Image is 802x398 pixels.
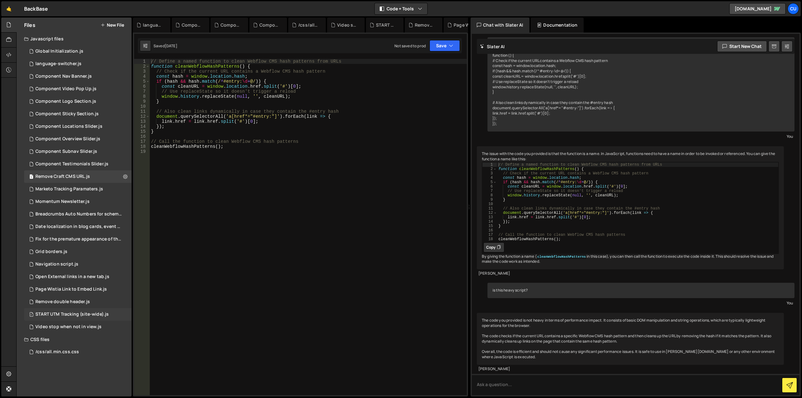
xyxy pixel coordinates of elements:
[134,94,150,99] div: 8
[24,296,132,308] div: 16770/48122.js
[35,99,96,104] div: Component Logo Section.js
[482,171,497,176] div: 3
[221,22,241,28] div: Component Video Pop Up.js
[375,3,427,14] button: Code + Tools
[24,346,132,358] div: 16770/45829.css
[482,224,497,228] div: 15
[134,74,150,79] div: 4
[24,158,132,170] div: 16770/48197.js
[134,64,150,69] div: 2
[35,299,90,305] div: Remove double header.js
[24,95,132,108] div: 16770/48214.js
[134,104,150,109] div: 10
[134,134,150,139] div: 16
[482,202,497,206] div: 10
[489,300,793,306] div: You
[134,89,150,94] div: 7
[24,246,132,258] div: 16770/48076.js
[788,3,799,14] a: Cu
[482,163,497,167] div: 1
[24,120,132,133] div: 16770/48377.js
[24,233,134,246] div: 16770/48030.js
[35,312,109,317] div: START UTM Tracking (site-wide).js
[24,5,48,13] div: BackBase
[531,18,584,33] div: Documentation
[483,242,504,252] button: Copy
[487,283,794,298] div: is this heavy script?
[134,99,150,104] div: 9
[17,333,132,346] div: CSS files
[143,22,163,28] div: language-switcher.js
[134,79,150,84] div: 5
[134,139,150,144] div: 17
[24,70,132,83] div: 16770/48346.js
[101,23,124,28] button: New File
[24,220,134,233] div: 16770/48029.js
[454,22,474,28] div: Page Wistia Link to Embed Link.js
[480,44,505,49] h2: Slater AI
[376,22,396,28] div: START UTM Tracking (site-wide).js
[35,174,90,179] div: Remove Craft CMS URL.js
[24,308,132,321] div: 16770/48123.js
[471,18,529,33] div: Chat with Slater AI
[24,22,35,28] h2: Files
[482,198,497,202] div: 9
[24,145,132,158] div: 16770/48198.js
[24,271,132,283] div: 16770/48078.js
[482,206,497,211] div: 11
[165,43,177,49] div: [DATE]
[35,136,100,142] div: Component Overview Slider.js
[35,149,97,154] div: Component Subnav Slider.js
[134,124,150,129] div: 14
[182,22,202,28] div: Component Locations Slider.js
[134,109,150,114] div: 11
[24,133,132,145] div: 16770/48205.js
[134,144,150,149] div: 18
[482,176,497,180] div: 4
[35,211,122,217] div: Breadcrumbs Auto Numbers for schema markup.js
[729,3,786,14] a: [DOMAIN_NAME]
[482,233,497,237] div: 17
[477,146,784,269] div: The issue with the code you provided is that the function is a name. In JavaScript, functions nee...
[35,74,92,79] div: Component Nav Banner.js
[430,40,460,51] button: Save
[35,199,90,204] div: Momentum Newsletter.js
[35,349,79,355] div: /css/all.min.css.css
[35,61,81,67] div: language-switcher.js
[394,43,426,49] div: Not saved to prod
[24,258,132,271] div: 16770/48120.js
[24,183,132,195] div: 16770/48157.js
[415,22,435,28] div: Remove double header.js
[29,175,33,180] span: 1
[35,224,122,230] div: Date localization in blog cards, event cards, etc.js
[134,59,150,64] div: 1
[489,133,793,140] div: You
[24,83,132,95] div: 16770/48348.js
[487,37,794,132] div: This code isn't working. What is wrong with it? function () { // Check if the current URL contain...
[24,170,132,183] div: 16770/48252.js
[35,124,102,129] div: Component Locations Slider.js
[482,215,497,220] div: 13
[337,22,357,28] div: Video stop when not in view.js
[482,211,497,215] div: 12
[24,208,134,220] div: 16770/48077.js
[35,261,78,267] div: Navigation script.js
[24,108,132,120] div: 16770/48028.js
[154,43,177,49] div: Saved
[35,49,83,54] div: Global Initialization.js
[482,237,497,241] div: 18
[35,287,107,292] div: Page Wistia Link to Embed Link.js
[482,184,497,189] div: 6
[298,22,318,28] div: /css/all.min.css.css
[478,271,782,276] div: [PERSON_NAME]
[24,283,132,296] div: 16770/48115.js
[24,45,132,58] div: 16770/48124.js
[482,220,497,224] div: 14
[29,313,33,318] span: 1
[24,321,132,333] div: 16770/48121.js
[482,228,497,233] div: 16
[35,186,103,192] div: Marketo Tracking Paramaters.js
[35,86,96,92] div: Component Video Pop Up.js
[482,180,497,184] div: 5
[477,313,784,365] div: The code you provided is not heavy in terms of performance impact. It consists of basic DOM manip...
